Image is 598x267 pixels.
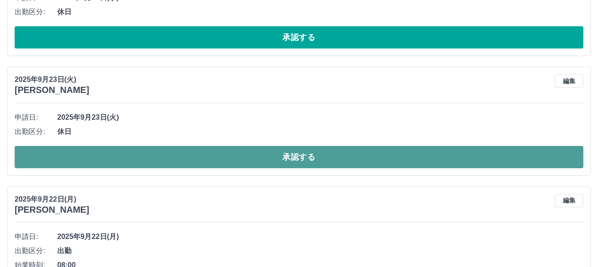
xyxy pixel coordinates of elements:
button: 承認する [15,26,583,49]
span: 休日 [57,7,583,17]
span: 休日 [57,126,583,137]
button: 編集 [555,74,583,88]
button: 承認する [15,146,583,168]
span: 出勤区分: [15,7,57,17]
span: 出勤区分: [15,246,57,256]
span: 2025年9月23日(火) [57,112,583,123]
button: 編集 [555,194,583,207]
span: 申請日: [15,231,57,242]
span: 2025年9月22日(月) [57,231,583,242]
p: 2025年9月22日(月) [15,194,89,205]
p: 2025年9月23日(火) [15,74,89,85]
h3: [PERSON_NAME] [15,205,89,215]
span: 出勤 [57,246,583,256]
h3: [PERSON_NAME] [15,85,89,95]
span: 申請日: [15,112,57,123]
span: 出勤区分: [15,126,57,137]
